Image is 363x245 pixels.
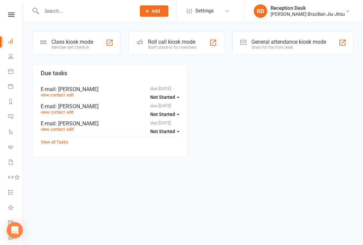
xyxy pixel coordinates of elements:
[148,45,197,50] div: Staff check-in for members
[8,201,23,216] a: What's New
[41,103,179,110] div: E-mail
[251,39,326,45] div: General attendance kiosk mode
[8,216,23,231] a: General attendance kiosk mode
[41,139,68,145] a: View all Tasks
[150,112,175,117] span: Not Started
[195,3,214,18] span: Settings
[150,129,175,134] span: Not Started
[150,108,179,120] button: Not Started
[8,34,23,49] a: Dashboard
[55,103,98,110] span: : [PERSON_NAME]
[67,92,74,97] a: edit
[41,86,179,92] div: E-mail
[41,110,65,115] a: view contact
[271,5,345,11] div: Reception Desk
[7,222,23,238] div: Open Intercom Messenger
[8,49,23,65] a: People
[41,70,179,77] h3: Due tasks
[67,110,74,115] a: edit
[55,86,98,92] span: : [PERSON_NAME]
[40,6,131,16] input: Search...
[51,39,93,45] div: Class kiosk mode
[251,45,326,50] div: Great for the front desk
[271,11,345,17] div: [PERSON_NAME] Brazilian Jiu-Jitsu
[150,125,179,137] button: Not Started
[148,39,197,45] div: Roll call kiosk mode
[152,8,160,14] span: Add
[254,4,267,18] div: RD
[41,120,179,127] div: E-mail
[150,94,175,100] span: Not Started
[140,5,168,17] button: Add
[41,127,65,132] a: view contact
[150,91,179,103] button: Not Started
[55,120,98,127] span: : [PERSON_NAME]
[51,45,93,50] div: Member self check-in
[8,65,23,80] a: Calendar
[41,92,65,97] a: view contact
[8,80,23,95] a: Payments
[8,95,23,110] a: Reports
[67,127,74,132] a: edit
